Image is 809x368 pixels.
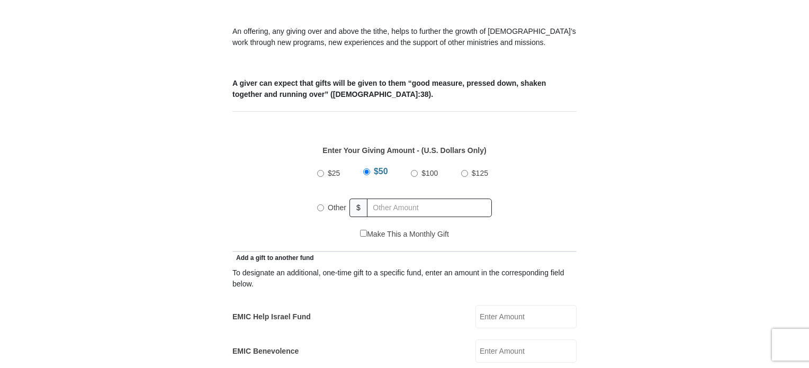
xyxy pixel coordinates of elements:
[475,339,577,363] input: Enter Amount
[360,229,449,240] label: Make This a Monthly Gift
[374,167,388,176] span: $50
[349,199,367,217] span: $
[328,169,340,177] span: $25
[322,146,486,155] strong: Enter Your Giving Amount - (U.S. Dollars Only)
[367,199,492,217] input: Other Amount
[421,169,438,177] span: $100
[232,254,314,262] span: Add a gift to another fund
[232,26,577,48] p: An offering, any giving over and above the tithe, helps to further the growth of [DEMOGRAPHIC_DAT...
[232,346,299,357] label: EMIC Benevolence
[232,311,311,322] label: EMIC Help Israel Fund
[328,203,346,212] span: Other
[360,230,367,237] input: Make This a Monthly Gift
[232,79,546,98] b: A giver can expect that gifts will be given to them “good measure, pressed down, shaken together ...
[472,169,488,177] span: $125
[475,305,577,328] input: Enter Amount
[232,267,577,290] div: To designate an additional, one-time gift to a specific fund, enter an amount in the correspondin...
